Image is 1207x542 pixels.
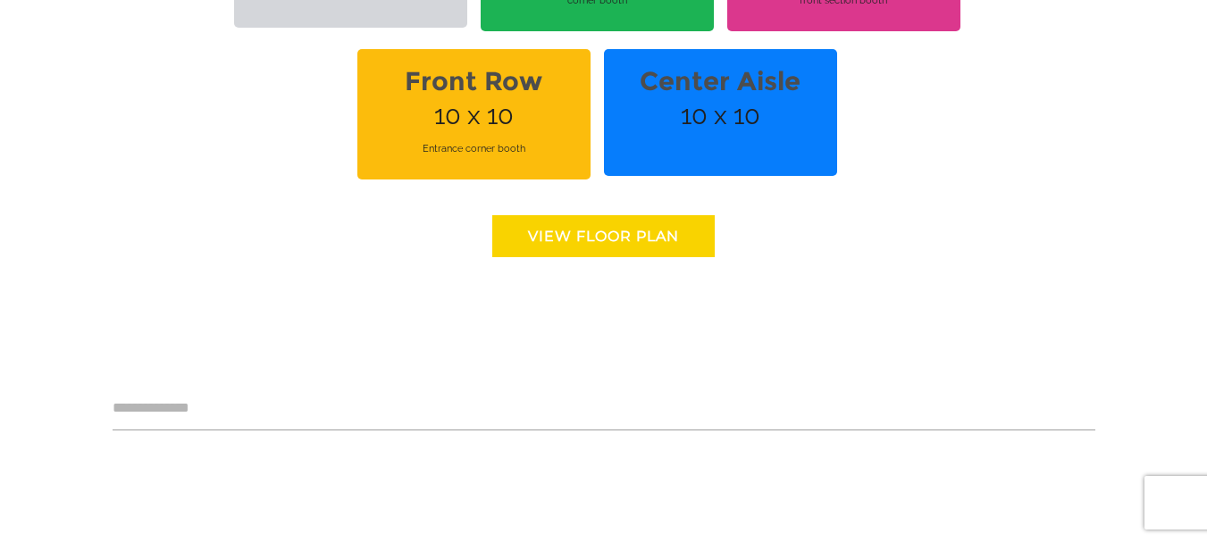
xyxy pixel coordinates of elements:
strong: Front Row [368,55,580,107]
strong: Center Aisle [615,55,826,107]
span: 10 x 10 [604,49,837,176]
span: Entrance corner booth [368,124,580,173]
span: 10 x 10 [357,49,591,179]
a: View floor Plan [492,215,715,257]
